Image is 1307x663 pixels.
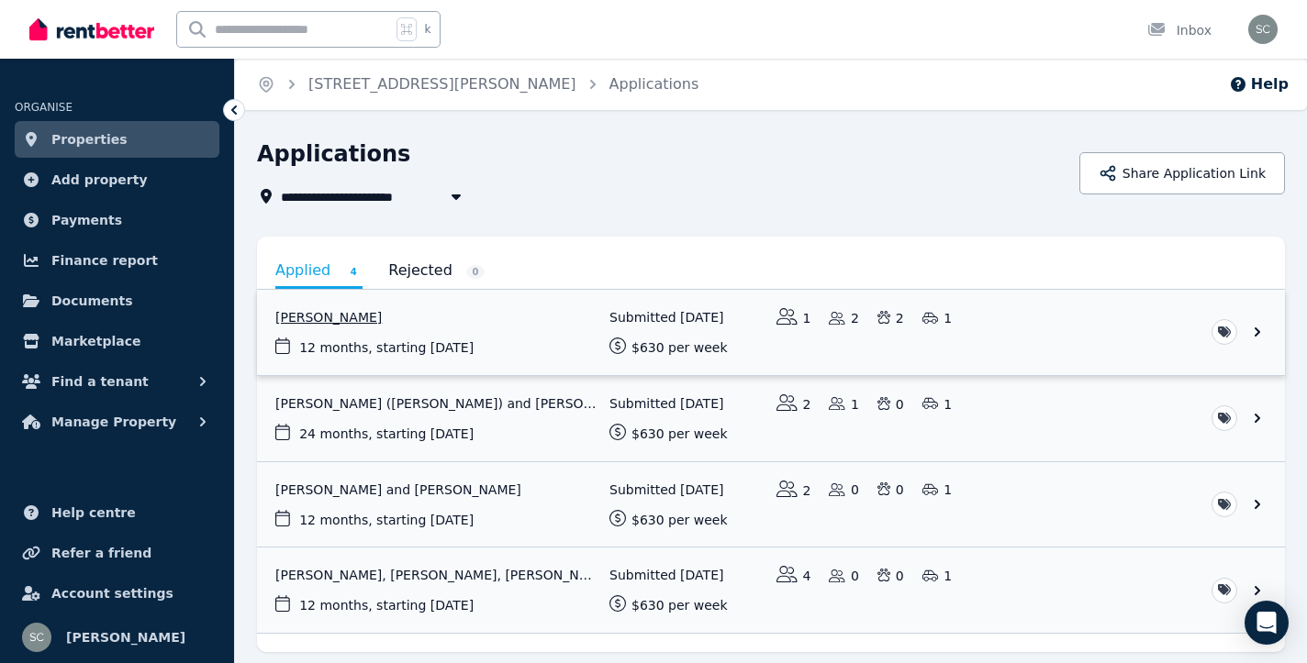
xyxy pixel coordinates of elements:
[15,363,219,400] button: Find a tenant
[1147,21,1212,39] div: Inbox
[388,255,485,286] a: Rejected
[15,535,219,571] a: Refer a friend
[424,22,430,37] span: k
[15,161,219,198] a: Add property
[51,290,133,312] span: Documents
[22,623,51,652] img: susan campbell
[51,542,151,564] span: Refer a friend
[51,209,122,231] span: Payments
[29,16,154,43] img: RentBetter
[1079,152,1285,194] button: Share Application Link
[308,75,576,93] a: [STREET_ADDRESS][PERSON_NAME]
[1245,601,1289,645] div: Open Intercom Messenger
[466,265,485,279] span: 0
[15,121,219,158] a: Properties
[51,411,176,433] span: Manage Property
[1229,73,1289,95] button: Help
[609,75,699,93] a: Applications
[257,376,1285,461] a: View application: Katrina Taranec (Tibaldi) and Jake Taranec
[275,255,363,289] a: Applied
[66,626,185,648] span: [PERSON_NAME]
[51,370,149,392] span: Find a tenant
[51,502,136,524] span: Help centre
[15,242,219,279] a: Finance report
[15,403,219,440] button: Manage Property
[257,462,1285,547] a: View application: Shivam Singh and Hirenkumar Patel
[15,202,219,238] a: Payments
[344,265,363,279] span: 4
[257,547,1285,633] a: View application: Katharina Papadimitriou, Natasha Papadimitriou, Elisha Papadimitriou, and Angel...
[51,128,128,150] span: Properties
[51,249,158,271] span: Finance report
[51,169,148,191] span: Add property
[15,494,219,531] a: Help centre
[15,282,219,319] a: Documents
[15,575,219,612] a: Account settings
[51,582,173,604] span: Account settings
[51,330,140,352] span: Marketplace
[257,139,410,169] h1: Applications
[235,59,721,110] nav: Breadcrumb
[15,323,219,359] a: Marketplace
[257,290,1285,375] a: View application: Penny Gillett
[1248,15,1278,44] img: susan campbell
[15,101,73,114] span: ORGANISE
